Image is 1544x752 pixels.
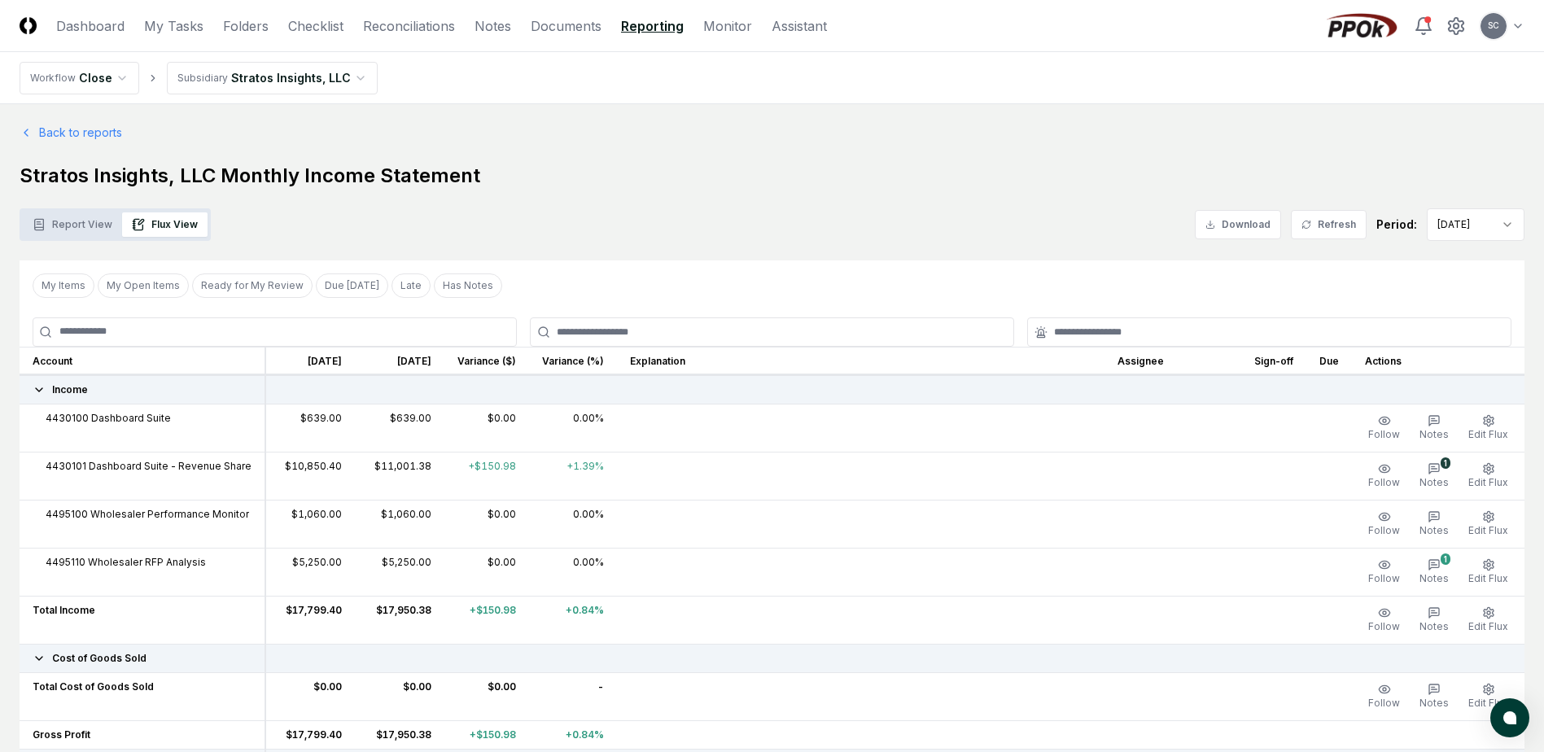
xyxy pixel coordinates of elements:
td: +1.39% [529,452,617,500]
td: $639.00 [355,404,444,452]
td: $0.00 [444,500,529,548]
button: Flux View [122,212,208,237]
td: +$150.98 [444,452,529,500]
td: $0.00 [355,672,444,720]
a: Monitor [703,16,752,36]
button: Notes [1416,603,1452,637]
td: +0.84% [529,720,617,749]
td: $0.00 [444,404,529,452]
button: Refresh [1291,210,1367,239]
button: My Items [33,273,94,298]
td: 0.00% [529,548,617,596]
button: Follow [1365,507,1403,541]
td: +$150.98 [444,720,529,749]
div: Subsidiary [177,71,228,85]
a: Back to reports [20,124,122,141]
a: Dashboard [56,16,125,36]
div: 1 [1441,553,1450,565]
th: [DATE] [355,347,444,375]
span: Gross Profit [33,728,90,742]
td: $17,950.38 [355,596,444,644]
td: $1,060.00 [265,500,355,548]
div: 1 [1441,457,1450,469]
span: 4495100 Wholesaler Performance Monitor [46,507,249,522]
button: Notes [1416,680,1452,714]
button: Follow [1365,680,1403,714]
span: Notes [1419,620,1449,632]
td: - [529,672,617,720]
th: Explanation [617,347,1104,375]
span: SC [1488,20,1499,32]
button: Edit Flux [1465,680,1511,714]
a: My Tasks [144,16,203,36]
span: 4495110 Wholesaler RFP Analysis [46,555,206,570]
span: Notes [1419,572,1449,584]
span: Notes [1419,697,1449,709]
span: Edit Flux [1468,697,1508,709]
span: Total Cost of Goods Sold [33,680,154,694]
div: Workflow [30,71,76,85]
span: Notes [1419,428,1449,440]
td: $17,799.40 [265,720,355,749]
button: Follow [1365,555,1403,589]
td: 0.00% [529,404,617,452]
nav: breadcrumb [20,62,378,94]
a: Reconciliations [363,16,455,36]
button: Edit Flux [1465,411,1511,445]
span: Total Income [33,603,95,618]
span: Edit Flux [1468,620,1508,632]
th: Sign-off [1241,347,1306,375]
th: Variance (%) [529,347,617,375]
a: Checklist [288,16,343,36]
td: $10,850.40 [265,452,355,500]
th: Assignee [1104,347,1241,375]
button: Notes [1416,507,1452,541]
a: Assistant [772,16,827,36]
button: Report View [23,212,122,237]
td: $0.00 [444,672,529,720]
a: Documents [531,16,601,36]
span: Follow [1368,697,1400,709]
div: Period: [1376,216,1417,233]
td: $0.00 [444,548,529,596]
button: Edit Flux [1465,459,1511,493]
th: Variance ($) [444,347,529,375]
button: atlas-launcher [1490,698,1529,737]
button: Ready for My Review [192,273,313,298]
td: $1,060.00 [355,500,444,548]
button: Follow [1365,411,1403,445]
span: Edit Flux [1468,572,1508,584]
a: Notes [475,16,511,36]
h1: Stratos Insights, LLC Monthly Income Statement [20,163,1524,189]
th: Actions [1352,347,1524,375]
td: $0.00 [265,672,355,720]
td: +0.84% [529,596,617,644]
button: 1Notes [1416,459,1452,493]
th: [DATE] [265,347,355,375]
span: Follow [1368,476,1400,488]
span: Notes [1419,524,1449,536]
span: Income [52,383,88,397]
button: Edit Flux [1465,555,1511,589]
td: $5,250.00 [355,548,444,596]
button: Download [1195,210,1281,239]
span: Follow [1368,620,1400,632]
span: Edit Flux [1468,524,1508,536]
button: Notes [1416,411,1452,445]
button: Late [391,273,431,298]
td: $11,001.38 [355,452,444,500]
span: 4430101 Dashboard Suite - Revenue Share [46,459,252,474]
img: PPOk logo [1323,13,1401,39]
th: Account [20,347,265,375]
button: 1Notes [1416,555,1452,589]
td: $17,950.38 [355,720,444,749]
button: Follow [1365,459,1403,493]
th: Due [1306,347,1352,375]
img: Logo [20,17,37,34]
span: Cost of Goods Sold [52,651,147,666]
button: My Open Items [98,273,189,298]
span: Edit Flux [1468,476,1508,488]
td: $17,799.40 [265,596,355,644]
td: 0.00% [529,500,617,548]
a: Reporting [621,16,684,36]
